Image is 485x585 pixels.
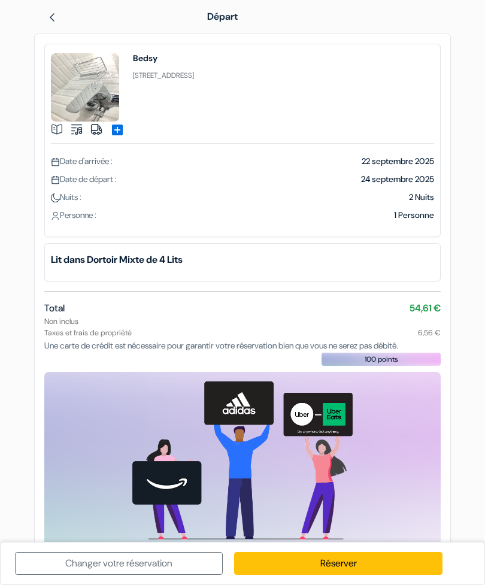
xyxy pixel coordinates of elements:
span: 54,61 € [410,301,441,316]
b: Lit dans Dortoir Mixte de 4 Lits [51,253,434,267]
img: gift_card_hero_new.png [132,381,353,539]
img: moon.svg [51,193,60,202]
span: Départ [207,10,238,23]
span: Remportez 100 points avec cette réservation ! [145,539,339,552]
img: user_icon.svg [51,211,60,220]
span: 22 septembre 2025 [362,156,434,166]
a: Changer votre réservation [15,552,223,575]
span: Total [44,302,65,314]
h4: Bedsy [133,53,194,63]
img: truck.svg [90,123,102,135]
span: Date de départ : [51,174,117,184]
small: [STREET_ADDRESS] [133,71,194,80]
img: book.svg [51,123,63,135]
img: music.svg [71,123,83,135]
img: calendar.svg [51,157,60,166]
span: Nuits : [51,192,81,202]
span: 2 Nuits [409,192,434,202]
span: Une carte de crédit est nécessaire pour garantir votre réservation bien que vous ne serez pas déb... [44,340,398,351]
div: Non inclus Taxes et frais de propriété [44,316,441,338]
span: 6,56 € [418,327,441,338]
span: 1 Personne [394,210,434,220]
span: 24 septembre 2025 [361,174,434,184]
a: Réserver [234,552,442,575]
a: add_box [110,122,125,135]
span: Personne : [51,210,96,220]
span: Date d'arrivée : [51,156,113,166]
span: add_box [110,123,125,137]
img: left_arrow.svg [47,13,57,22]
img: calendar.svg [51,175,60,184]
span: 100 points [365,354,398,365]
